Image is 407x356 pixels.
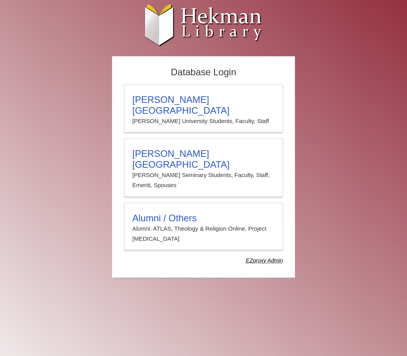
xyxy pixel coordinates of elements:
[124,84,283,132] a: [PERSON_NAME][GEOGRAPHIC_DATA][PERSON_NAME] University Students, Faculty, Staff
[132,148,275,170] h3: [PERSON_NAME][GEOGRAPHIC_DATA]
[132,170,275,191] p: [PERSON_NAME] Seminary Students, Faculty, Staff, Emeriti, Spouses
[120,64,287,80] h2: Database Login
[132,213,275,244] summary: Alumni / OthersAlumni: ATLAS, Theology & Religion Online, Project [MEDICAL_DATA]
[132,94,275,116] h3: [PERSON_NAME][GEOGRAPHIC_DATA]
[132,116,275,126] p: [PERSON_NAME] University Students, Faculty, Staff
[132,213,275,224] h3: Alumni / Others
[132,224,275,244] p: Alumni: ATLAS, Theology & Religion Online, Project [MEDICAL_DATA]
[246,257,283,264] dfn: Use Alumni login
[124,138,283,197] a: [PERSON_NAME][GEOGRAPHIC_DATA][PERSON_NAME] Seminary Students, Faculty, Staff, Emeriti, Spouses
